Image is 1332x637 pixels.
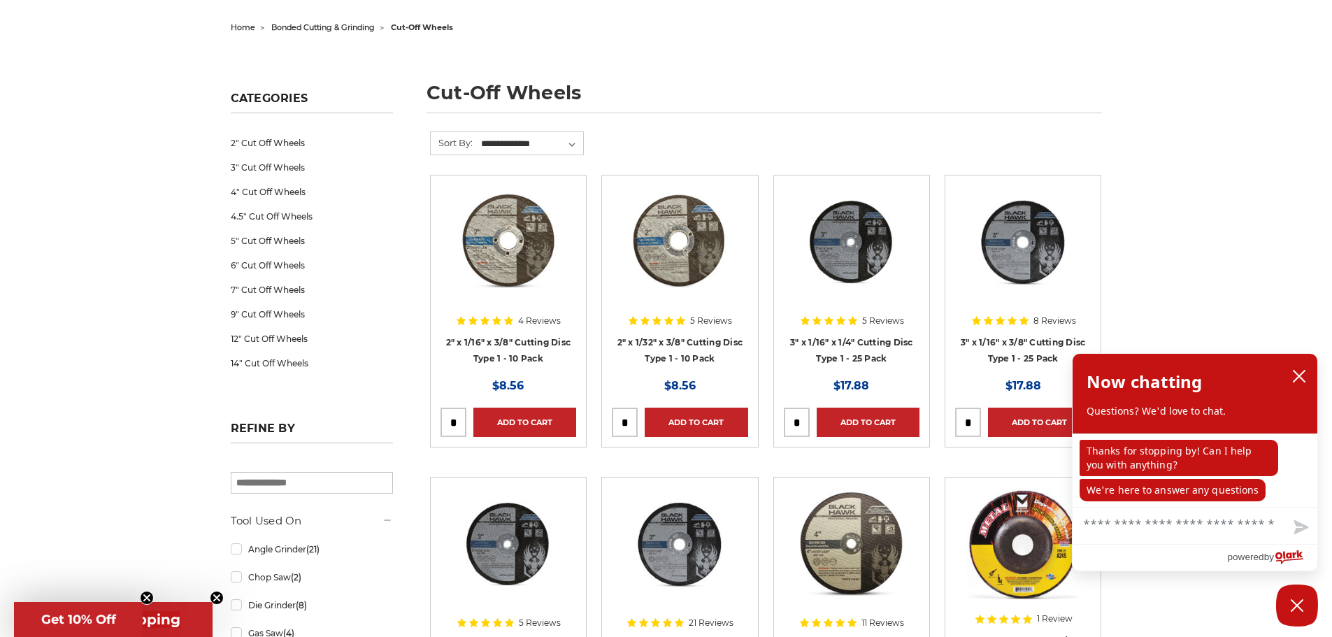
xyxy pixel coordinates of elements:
[479,134,583,155] select: Sort By:
[231,422,393,443] h5: Refine by
[1227,548,1263,566] span: powered
[1087,368,1202,396] h2: Now chatting
[231,302,393,327] a: 9" Cut Off Wheels
[231,180,393,204] a: 4" Cut Off Wheels
[296,600,307,610] span: (8)
[617,337,743,364] a: 2" x 1/32" x 3/8" Cutting Disc Type 1 - 10 Pack
[690,317,732,325] span: 5 Reviews
[1080,479,1266,501] p: We're here to answer any questions
[492,379,524,392] span: $8.56
[41,612,116,627] span: Get 10% Off
[1264,548,1274,566] span: by
[1276,585,1318,627] button: Close Chatbox
[14,602,213,637] div: Get Free ShippingClose teaser
[231,351,393,375] a: 14" Cut Off Wheels
[441,185,576,321] a: 2" x 1/16" x 3/8" Cut Off Wheel
[391,22,453,32] span: cut-off wheels
[988,408,1091,437] a: Add to Cart
[796,185,908,297] img: 3” x .0625” x 1/4” Die Grinder Cut-Off Wheels by Black Hawk Abrasives
[231,253,393,278] a: 6" Cut Off Wheels
[817,408,919,437] a: Add to Cart
[140,591,154,605] button: Close teaser
[231,204,393,229] a: 4.5" Cut Off Wheels
[612,487,747,623] a: 3" x 1/32" x 3/8" Cut Off Wheel
[1288,366,1310,387] button: close chatbox
[861,619,904,627] span: 11 Reviews
[862,317,904,325] span: 5 Reviews
[231,92,393,113] h5: Categories
[833,379,869,392] span: $17.88
[784,185,919,321] a: 3” x .0625” x 1/4” Die Grinder Cut-Off Wheels by Black Hawk Abrasives
[231,513,393,529] h5: Tool Used On
[664,379,696,392] span: $8.56
[231,131,393,155] a: 2" Cut Off Wheels
[784,487,919,623] a: 4" x 1/32" x 3/8" Cutting Disc
[452,185,564,297] img: 2" x 1/16" x 3/8" Cut Off Wheel
[1087,404,1303,418] p: Questions? We'd love to chat.
[441,487,576,623] a: 3" x 1/32" x 1/4" Cutting Disc
[1033,317,1076,325] span: 8 Reviews
[231,565,393,589] a: Chop Saw
[624,487,736,599] img: 3" x 1/32" x 3/8" Cut Off Wheel
[518,317,561,325] span: 4 Reviews
[306,544,320,554] span: (21)
[955,185,1091,321] a: 3" x 1/16" x 3/8" Cutting Disc
[231,593,393,617] a: Die Grinder
[473,408,576,437] a: Add to Cart
[291,572,301,582] span: (2)
[1072,353,1318,571] div: olark chatbox
[519,619,561,627] span: 5 Reviews
[431,132,473,153] label: Sort By:
[14,602,143,637] div: Get 10% OffClose teaser
[624,185,736,297] img: 2" x 1/32" x 3/8" Cut Off Wheel
[796,487,908,599] img: 4" x 1/32" x 3/8" Cutting Disc
[231,22,255,32] a: home
[1227,545,1317,571] a: Powered by Olark
[210,591,224,605] button: Close teaser
[967,185,1079,297] img: 3" x 1/16" x 3/8" Cutting Disc
[271,22,375,32] a: bonded cutting & grinding
[231,537,393,561] a: Angle Grinder
[231,229,393,253] a: 5" Cut Off Wheels
[1073,433,1317,507] div: chat
[231,327,393,351] a: 12" Cut Off Wheels
[790,337,913,364] a: 3" x 1/16" x 1/4" Cutting Disc Type 1 - 25 Pack
[427,83,1102,113] h1: cut-off wheels
[231,278,393,302] a: 7" Cut Off Wheels
[645,408,747,437] a: Add to Cart
[1005,379,1041,392] span: $17.88
[967,487,1079,599] img: Mercer 4" x 1/8" x 5/8 Cutting and Light Grinding Wheel
[231,155,393,180] a: 3" Cut Off Wheels
[689,619,733,627] span: 21 Reviews
[955,487,1091,623] a: Mercer 4" x 1/8" x 5/8 Cutting and Light Grinding Wheel
[612,185,747,321] a: 2" x 1/32" x 3/8" Cut Off Wheel
[446,337,571,364] a: 2" x 1/16" x 3/8" Cutting Disc Type 1 - 10 Pack
[452,487,564,599] img: 3" x 1/32" x 1/4" Cutting Disc
[1080,440,1278,476] p: Thanks for stopping by! Can I help you with anything?
[1282,512,1317,544] button: Send message
[961,337,1086,364] a: 3" x 1/16" x 3/8" Cutting Disc Type 1 - 25 Pack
